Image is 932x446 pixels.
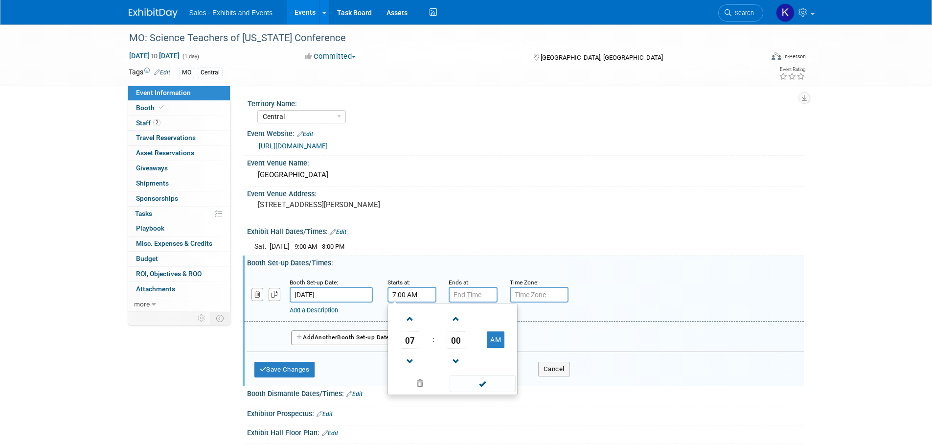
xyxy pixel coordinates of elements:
[136,149,194,157] span: Asset Reservations
[387,287,436,303] input: Start Time
[136,89,191,96] span: Event Information
[136,194,178,202] span: Sponsorships
[447,349,465,374] a: Decrement Minute
[783,53,806,60] div: In-Person
[317,411,333,418] a: Edit
[776,3,795,22] img: Kara Haven
[210,312,230,325] td: Toggle Event Tabs
[128,176,230,191] a: Shipments
[705,51,806,66] div: Event Format
[153,119,160,126] span: 2
[159,105,164,110] i: Booth reservation complete
[128,221,230,236] a: Playbook
[136,104,166,112] span: Booth
[128,297,230,312] a: more
[538,362,570,376] button: Cancel
[129,67,170,78] td: Tags
[779,67,805,72] div: Event Rating
[290,306,338,314] a: Add a Description
[346,391,363,398] a: Edit
[154,69,170,76] a: Edit
[254,241,270,251] td: Sat.
[129,8,178,18] img: ExhibitDay
[449,377,516,391] a: Done
[447,306,465,331] a: Increment Minute
[254,167,796,183] div: [GEOGRAPHIC_DATA]
[128,282,230,297] a: Attachments
[182,53,199,60] span: (1 day)
[136,224,164,232] span: Playbook
[247,406,804,419] div: Exhibitor Prospectus:
[126,29,749,47] div: MO: Science Teachers of [US_STATE] Conference
[297,131,313,138] a: Edit
[136,239,212,247] span: Misc. Expenses & Credits
[136,285,175,293] span: Attachments
[136,164,168,172] span: Giveaways
[128,131,230,145] a: Travel Reservations
[449,287,498,303] input: End Time
[128,146,230,161] a: Asset Reservations
[322,430,338,437] a: Edit
[259,142,328,150] a: [URL][DOMAIN_NAME]
[179,68,194,78] div: MO
[134,300,150,308] span: more
[295,243,344,250] span: 9:00 AM - 3:00 PM
[128,267,230,282] a: ROI, Objectives & ROO
[290,279,338,286] small: Booth Set-up Date:
[390,377,451,391] a: Clear selection
[247,156,804,168] div: Event Venue Name:
[254,362,315,377] button: Save Changes
[248,96,799,109] div: Territory Name:
[291,330,395,345] button: AddAnotherBooth Set-up Date
[718,4,763,22] a: Search
[541,54,663,61] span: [GEOGRAPHIC_DATA], [GEOGRAPHIC_DATA]
[128,101,230,116] a: Booth
[301,51,360,62] button: Committed
[136,270,202,278] span: ROI, Objectives & ROO
[401,306,419,331] a: Increment Hour
[136,134,196,141] span: Travel Reservations
[198,68,223,78] div: Central
[128,191,230,206] a: Sponsorships
[136,179,169,187] span: Shipments
[449,279,470,286] small: Ends at:
[387,279,410,286] small: Starts at:
[128,207,230,221] a: Tasks
[330,229,346,235] a: Edit
[247,224,804,237] div: Exhibit Hall Dates/Times:
[731,9,754,17] span: Search
[315,334,338,341] span: Another
[247,386,804,399] div: Booth Dismantle Dates/Times:
[128,116,230,131] a: Staff2
[510,279,539,286] small: Time Zone:
[189,9,273,17] span: Sales - Exhibits and Events
[129,51,180,60] span: [DATE] [DATE]
[290,287,373,303] input: Date
[247,187,804,199] div: Event Venue Address:
[193,312,210,325] td: Personalize Event Tab Strip
[510,287,568,303] input: Time Zone
[270,241,290,251] td: [DATE]
[772,52,781,60] img: Format-Inperson.png
[150,52,159,60] span: to
[128,86,230,100] a: Event Information
[128,252,230,266] a: Budget
[247,425,804,438] div: Exhibit Hall Floor Plan:
[431,331,436,349] td: :
[447,331,465,349] span: Pick Minute
[401,331,419,349] span: Pick Hour
[247,256,804,268] div: Booth Set-up Dates/Times:
[135,210,152,217] span: Tasks
[487,331,504,348] button: AM
[128,236,230,251] a: Misc. Expenses & Credits
[136,255,158,262] span: Budget
[128,161,230,176] a: Giveaways
[258,200,468,209] pre: [STREET_ADDRESS][PERSON_NAME]
[136,119,160,127] span: Staff
[401,349,419,374] a: Decrement Hour
[247,126,804,139] div: Event Website:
